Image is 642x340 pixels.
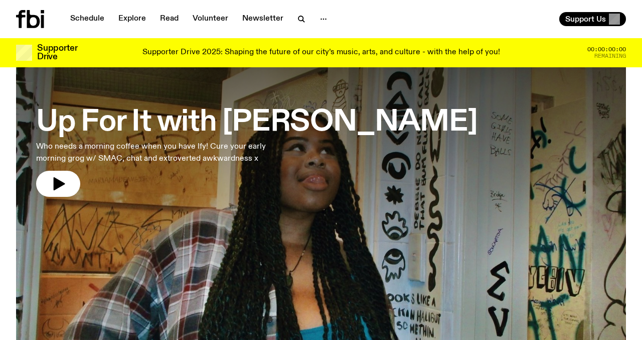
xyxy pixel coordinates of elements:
[37,44,77,61] h3: Supporter Drive
[587,47,626,52] span: 00:00:00:00
[565,15,606,24] span: Support Us
[559,12,626,26] button: Support Us
[154,12,185,26] a: Read
[36,108,477,137] h3: Up For It with [PERSON_NAME]
[594,53,626,59] span: Remaining
[36,98,477,197] a: Up For It with [PERSON_NAME]Who needs a morning coffee when you have Ify! Cure your early morning...
[36,141,293,165] p: Who needs a morning coffee when you have Ify! Cure your early morning grog w/ SMAC, chat and extr...
[187,12,234,26] a: Volunteer
[236,12,289,26] a: Newsletter
[64,12,110,26] a: Schedule
[112,12,152,26] a: Explore
[142,48,500,57] p: Supporter Drive 2025: Shaping the future of our city’s music, arts, and culture - with the help o...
